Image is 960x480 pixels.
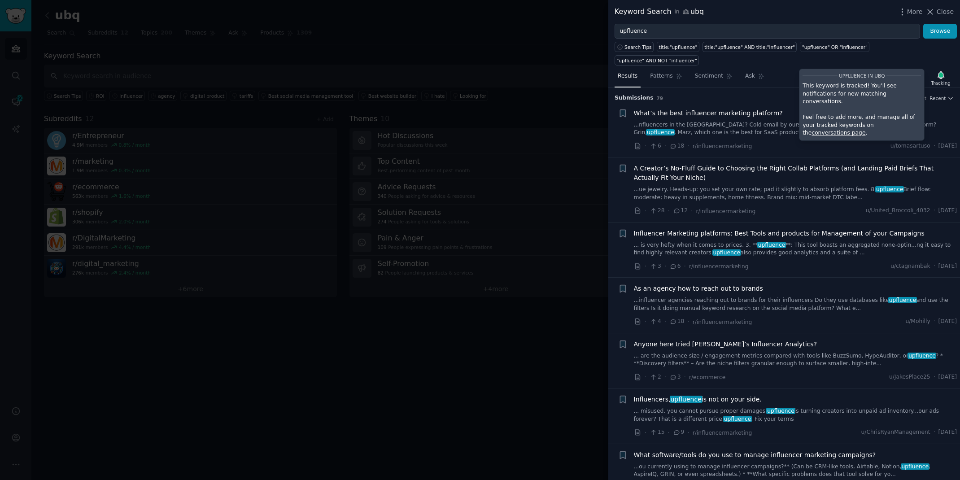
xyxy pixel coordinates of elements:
span: More [907,7,923,17]
span: · [934,142,935,150]
span: · [645,141,646,151]
span: upfluence [646,129,675,135]
span: r/influencermarketing [693,319,752,325]
button: Tracking [928,69,954,87]
span: 3 [669,373,681,381]
span: [DATE] [938,428,957,436]
a: A Creator’s No-Fluff Guide to Choosing the Right Collab Platforms (and Landing Paid Briefs That A... [634,164,957,183]
a: Influencer Marketing platforms: Best Tools and products for Management of your Campaigns [634,229,925,238]
div: title:"upfluence" AND title:"influencer" [704,44,795,50]
a: ...ue jewelry. Heads-up: you set your own rate; pad it slightly to absorb platform fees. 8.upflue... [634,186,957,201]
button: Close [925,7,954,17]
a: Patterns [647,69,685,87]
span: · [687,141,689,151]
span: [DATE] [938,207,957,215]
a: As an agency how to reach out to brands [634,284,763,293]
span: 9 [673,428,684,436]
span: r/ecommerce [689,374,725,380]
a: conversations page [812,130,865,136]
span: 79 [657,96,663,101]
span: [DATE] [938,262,957,271]
span: in [674,8,679,16]
span: upfluence [723,416,752,422]
span: 28 [650,207,664,215]
span: · [934,373,935,381]
span: upfluence [766,408,795,414]
div: "upfluence" OR "influencer" [802,44,868,50]
span: · [664,372,666,382]
span: u/ChrisRyanManagement [861,428,930,436]
a: Influencers,upfluenceis not on your side. [634,395,762,404]
span: · [934,318,935,326]
span: r/influencermarketing [693,143,752,149]
span: 15 [650,428,664,436]
span: Influencers, is not on your side. [634,395,762,404]
a: Results [615,69,641,87]
span: r/influencermarketing [693,430,752,436]
a: title:"upfluence" [657,42,699,52]
a: ... misused, you cannot pursue proper damages.upfluenceis turning creators into unpaid ad invento... [634,407,957,423]
span: Recent [929,95,946,101]
span: · [684,372,686,382]
span: upfluence [670,396,703,403]
span: upfluence [757,242,786,248]
a: ...ou currently using to manage influencer campaigns?** (Can be CRM-like tools, Airtable, Notion,... [634,463,957,479]
span: Submission s [615,94,654,102]
span: · [664,317,666,327]
span: · [687,317,689,327]
a: Sentiment [692,69,736,87]
span: Sentiment [695,72,723,80]
span: r/influencermarketing [689,263,749,270]
span: upfluence [901,463,929,470]
span: 4 [650,318,661,326]
span: Search Tips [624,44,652,50]
span: u/United_Broccoli_4032 [866,207,930,215]
span: u/Mohilly [905,318,930,326]
span: Close [937,7,954,17]
a: title:"upfluence" AND title:"influencer" [703,42,797,52]
span: Ask [745,72,755,80]
span: u/JakesPlace25 [889,373,930,381]
span: 12 [673,207,688,215]
a: Ask [742,69,768,87]
span: · [934,207,935,215]
span: [DATE] [938,373,957,381]
span: upfluence [875,186,904,192]
button: Browse [923,24,957,39]
a: ... is very hefty when it comes to prices. 3. **upfluence**: This tool boasts an aggregated none-... [634,241,957,257]
span: [DATE] [938,318,957,326]
span: · [664,262,666,271]
span: · [664,141,666,151]
span: · [645,372,646,382]
a: ... are the audience size / engagement metrics compared with tools like BuzzSumo, HypeAuditor, or... [634,352,957,368]
span: Results [618,72,637,80]
span: u/tomasartuso [890,142,930,150]
span: 6 [669,262,681,271]
span: · [934,428,935,436]
span: · [687,428,689,437]
span: 6 [650,142,661,150]
a: ...nfluencers in the [GEOGRAPHIC_DATA]? Cold email by ourselves? Go with an influencer marketing ... [634,121,957,137]
a: What software/tools do you use to manage influencer marketing campaigns? [634,450,876,460]
a: What’s the best influencer marketing platform? [634,109,783,118]
span: u/ctagnambak [890,262,930,271]
button: Recent [929,95,954,101]
span: · [645,262,646,271]
span: · [645,428,646,437]
span: · [668,206,670,216]
span: upfluence [712,249,741,256]
span: · [645,206,646,216]
button: Search Tips [615,42,654,52]
a: Anyone here tried [PERSON_NAME]’s Influencer Analytics? [634,340,817,349]
span: 18 [669,142,684,150]
span: upfluence [888,297,917,303]
span: · [684,262,686,271]
div: Tracking [931,80,951,86]
span: 18 [669,318,684,326]
span: · [934,262,935,271]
